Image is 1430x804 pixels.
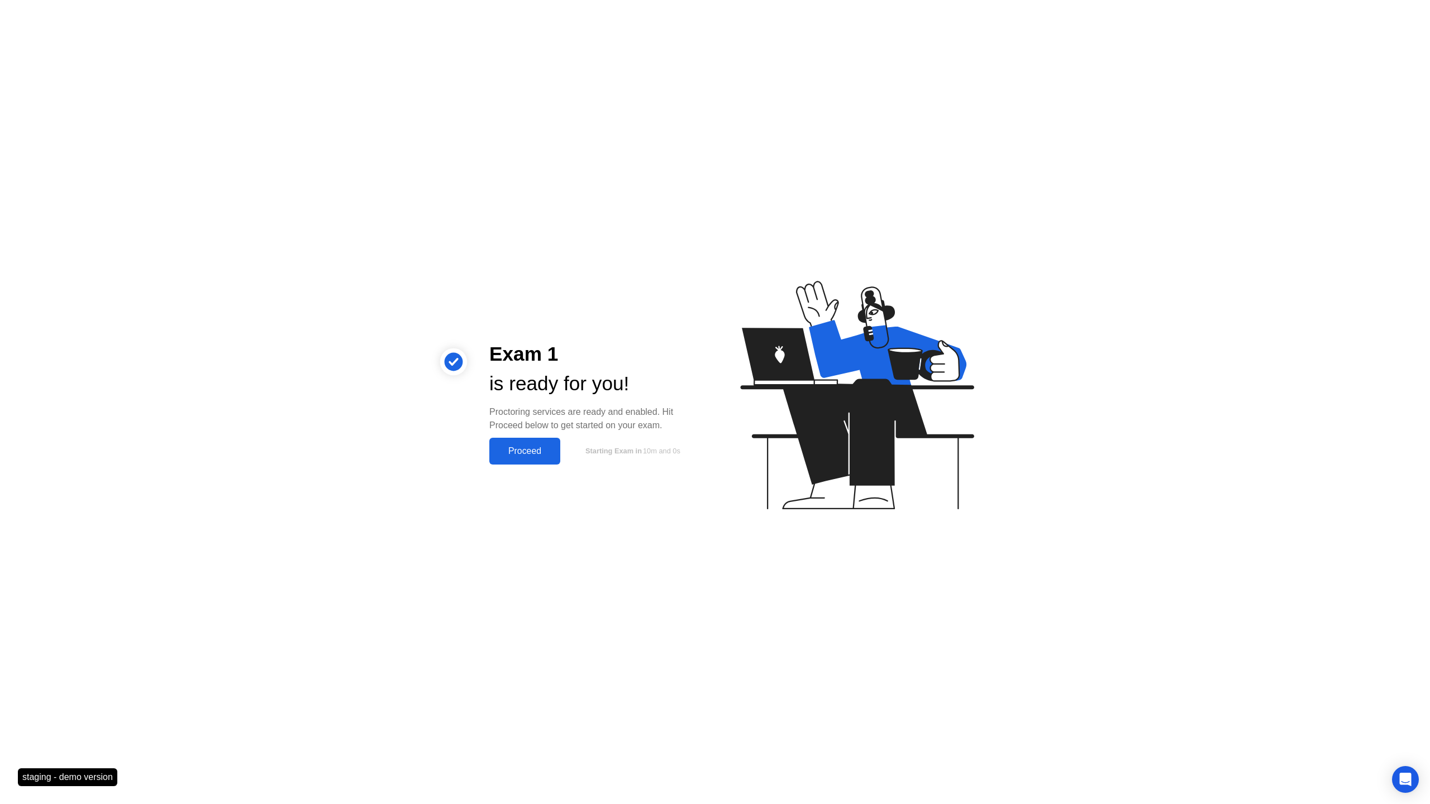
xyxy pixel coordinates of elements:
div: Open Intercom Messenger [1392,766,1419,793]
span: 10m and 0s [643,447,680,455]
button: Proceed [489,438,560,465]
div: Proceed [493,446,557,456]
div: is ready for you! [489,369,697,399]
div: staging - demo version [18,768,117,786]
div: Exam 1 [489,339,697,369]
button: Starting Exam in10m and 0s [566,441,697,462]
div: Proctoring services are ready and enabled. Hit Proceed below to get started on your exam. [489,405,697,432]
